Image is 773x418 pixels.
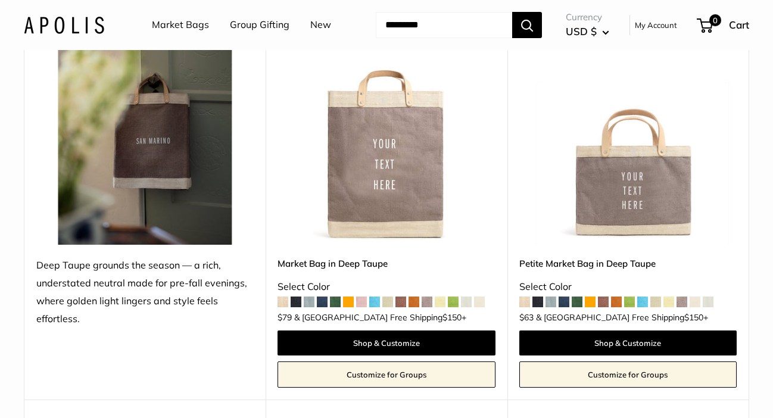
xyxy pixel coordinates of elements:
span: $79 [278,312,292,323]
div: Deep Taupe grounds the season — a rich, understated neutral made for pre-fall evenings, where gol... [36,257,254,328]
span: Cart [729,18,749,31]
img: Petite Market Bag in Deep Taupe [519,27,737,245]
a: Group Gifting [230,16,289,34]
span: USD $ [566,25,597,38]
span: & [GEOGRAPHIC_DATA] Free Shipping + [536,313,708,322]
a: Market Bags [152,16,209,34]
a: Market Bag in Deep TaupeMarket Bag in Deep Taupe [278,27,495,245]
img: Deep Taupe grounds the season — a rich, understated neutral made for pre-fall evenings, where gol... [36,27,254,245]
span: $150 [684,312,703,323]
img: Market Bag in Deep Taupe [278,27,495,245]
input: Search... [376,12,512,38]
a: 0 Cart [698,15,749,35]
a: New [310,16,331,34]
a: Market Bag in Deep Taupe [278,257,495,270]
a: My Account [635,18,677,32]
a: Shop & Customize [519,330,737,355]
a: Customize for Groups [278,361,495,388]
a: Petite Market Bag in Deep TaupePetite Market Bag in Deep Taupe [519,27,737,245]
span: & [GEOGRAPHIC_DATA] Free Shipping + [294,313,466,322]
span: $63 [519,312,534,323]
span: $150 [442,312,462,323]
img: Apolis [24,16,104,33]
button: Search [512,12,542,38]
button: USD $ [566,22,609,41]
span: 0 [709,14,721,26]
span: Currency [566,9,609,26]
div: Select Color [278,278,495,296]
a: Petite Market Bag in Deep Taupe [519,257,737,270]
a: Shop & Customize [278,330,495,355]
div: Select Color [519,278,737,296]
a: Customize for Groups [519,361,737,388]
